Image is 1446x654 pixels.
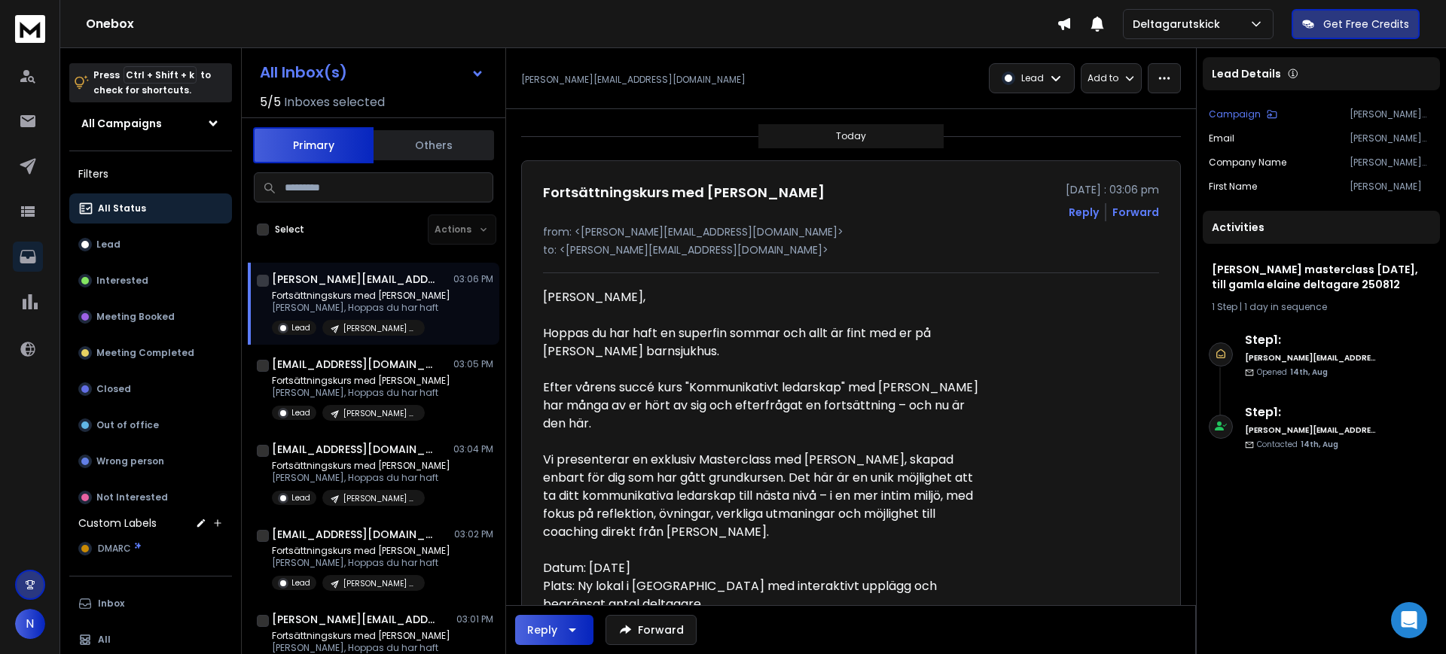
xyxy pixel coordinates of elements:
p: 03:02 PM [454,528,493,540]
p: Get Free Credits [1323,17,1409,32]
button: Reply [515,615,593,645]
h1: All Campaigns [81,116,162,131]
div: Open Intercom Messenger [1391,602,1427,638]
h6: [PERSON_NAME][EMAIL_ADDRESS][DOMAIN_NAME] [1245,424,1377,436]
div: Efter vårens succé kurs "Kommunikativt ledarskap" med [PERSON_NAME] har många av er hört av sig o... [543,379,983,451]
p: [PERSON_NAME], Hoppas du har haft [272,472,450,484]
h1: [PERSON_NAME][EMAIL_ADDRESS][DOMAIN_NAME] [272,272,438,287]
p: [PERSON_NAME][EMAIL_ADDRESS][DOMAIN_NAME] [521,74,746,86]
p: [PERSON_NAME] masterclass [DATE], till gamla elaine deltagare 250812 [343,408,416,419]
p: Interested [96,275,148,287]
div: Vi presenterar en exklusiv Masterclass med [PERSON_NAME], skapad enbart för dig som har gått grun... [543,451,983,541]
p: [PERSON_NAME], Hoppas du har haft [272,302,450,314]
p: Lead [1021,72,1044,84]
p: All [98,634,111,646]
p: Company Name [1209,157,1286,169]
button: N [15,609,45,639]
div: Activities [1203,211,1440,244]
span: 1 Step [1212,300,1237,313]
button: Campaign [1209,108,1277,120]
button: All Campaigns [69,108,232,138]
button: Reply [1069,205,1099,220]
h1: [PERSON_NAME][EMAIL_ADDRESS][DOMAIN_NAME] [272,612,438,627]
p: Deltagarutskick [1133,17,1226,32]
p: Not Interested [96,491,168,503]
button: Wrong person [69,446,232,476]
p: from: <[PERSON_NAME][EMAIL_ADDRESS][DOMAIN_NAME]> [543,224,1159,239]
button: DMARC [69,534,232,564]
p: Lead [96,239,120,251]
p: Meeting Completed [96,347,194,359]
p: Today [836,130,866,142]
p: Fortsättningskurs med [PERSON_NAME] [272,460,450,472]
img: logo [15,15,45,43]
h6: Step 1 : [1245,331,1377,349]
h1: All Inbox(s) [260,65,347,80]
h1: [EMAIL_ADDRESS][DOMAIN_NAME] [272,527,438,542]
p: Fortsättningskurs med [PERSON_NAME] [272,375,450,387]
h1: [PERSON_NAME] masterclass [DATE], till gamla elaine deltagare 250812 [1212,262,1431,292]
p: 03:01 PM [456,613,493,625]
p: [PERSON_NAME] masterclass [DATE], till gamla elaine deltagare 250812 [343,323,416,334]
p: Lead [291,407,310,418]
h1: Onebox [86,15,1057,33]
p: Out of office [96,419,159,431]
button: Lead [69,230,232,260]
p: Opened [1257,367,1328,378]
h6: Step 1 : [1245,403,1377,421]
span: 1 day in sequence [1244,300,1327,313]
p: Fortsättningskurs med [PERSON_NAME] [272,545,450,557]
p: [PERSON_NAME], Hoppas du har haft [272,642,450,654]
p: [PERSON_NAME] masterclass [DATE], till gamla elaine deltagare 250812 [343,578,416,589]
p: Fortsättningskurs med [PERSON_NAME] [272,290,450,302]
p: [PERSON_NAME] masterclass [DATE], till gamla elaine deltagare 250812 [1350,108,1434,120]
h3: Filters [69,163,232,184]
p: Contacted [1257,439,1338,450]
button: Not Interested [69,482,232,513]
button: Closed [69,374,232,404]
label: Select [275,224,304,236]
h1: [EMAIL_ADDRESS][DOMAIN_NAME] [272,357,438,372]
button: Primary [253,127,374,163]
p: [PERSON_NAME], Hoppas du har haft [272,387,450,399]
p: 03:06 PM [453,273,493,285]
p: 03:04 PM [453,443,493,455]
button: Others [374,129,494,162]
button: Forward [606,615,697,645]
button: Meeting Completed [69,338,232,368]
p: Meeting Booked [96,311,175,323]
span: Ctrl + Shift + k [124,66,197,84]
p: Lead [291,577,310,589]
h3: Inboxes selected [284,93,385,111]
span: DMARC [98,543,131,555]
div: Hoppas du har haft en superfin sommar och allt är fint med er på [PERSON_NAME] barnsjukhus. [543,324,983,379]
button: Get Free Credits [1292,9,1420,39]
p: Campaign [1209,108,1261,120]
button: All Status [69,193,232,224]
button: All Inbox(s) [248,57,496,87]
h3: Custom Labels [78,516,157,531]
span: 14th, Aug [1290,367,1328,378]
p: All Status [98,202,146,214]
div: | [1212,301,1431,313]
p: First Name [1209,181,1257,193]
p: Inbox [98,598,124,610]
p: [DATE] : 03:06 pm [1066,182,1159,197]
h1: Fortsättningskurs med [PERSON_NAME] [543,182,825,203]
span: 5 / 5 [260,93,281,111]
p: Add to [1088,72,1118,84]
button: Out of office [69,410,232,440]
div: [PERSON_NAME], [543,288,983,324]
p: Closed [96,383,131,395]
p: Fortsättningskurs med [PERSON_NAME] [272,630,450,642]
h6: [PERSON_NAME][EMAIL_ADDRESS][DOMAIN_NAME] [1245,352,1377,364]
p: to: <[PERSON_NAME][EMAIL_ADDRESS][DOMAIN_NAME]> [543,242,1159,257]
p: [PERSON_NAME][EMAIL_ADDRESS][DOMAIN_NAME] [1350,132,1434,144]
p: [PERSON_NAME] barnsjukhus [1350,157,1434,169]
p: [PERSON_NAME] masterclass [DATE], till gamla elaine deltagare 250812 [343,493,416,504]
div: Reply [527,622,557,637]
button: Meeting Booked [69,302,232,332]
div: Forward [1112,205,1159,220]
